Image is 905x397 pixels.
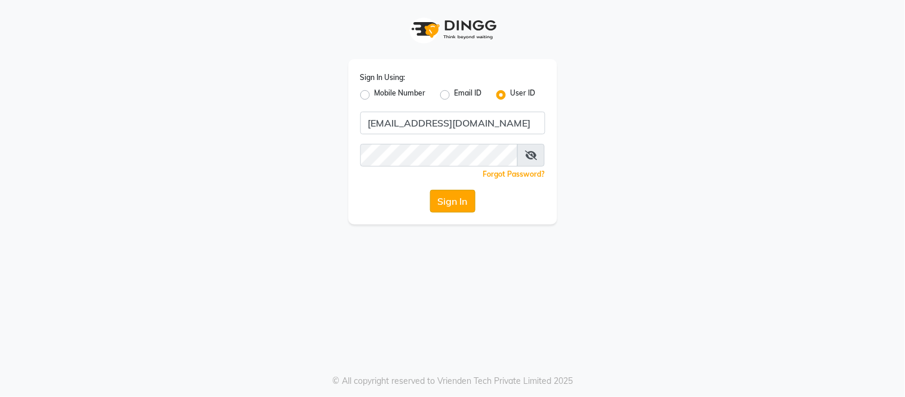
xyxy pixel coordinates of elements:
label: Sign In Using: [360,72,406,83]
input: Username [360,144,518,167]
button: Sign In [430,190,475,213]
input: Username [360,112,545,134]
img: logo1.svg [405,12,501,47]
a: Forgot Password? [483,170,545,179]
label: Email ID [455,88,482,102]
label: Mobile Number [375,88,426,102]
label: User ID [511,88,536,102]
